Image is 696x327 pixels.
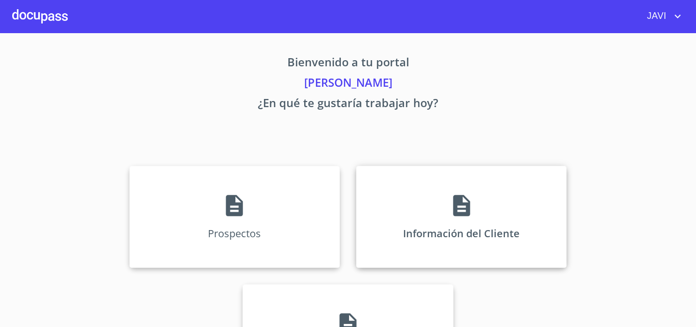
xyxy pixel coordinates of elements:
[34,94,662,115] p: ¿En qué te gustaría trabajar hoy?
[639,8,672,24] span: JAVI
[34,74,662,94] p: [PERSON_NAME]
[208,227,261,240] p: Prospectos
[403,227,520,240] p: Información del Cliente
[639,8,684,24] button: account of current user
[34,54,662,74] p: Bienvenido a tu portal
